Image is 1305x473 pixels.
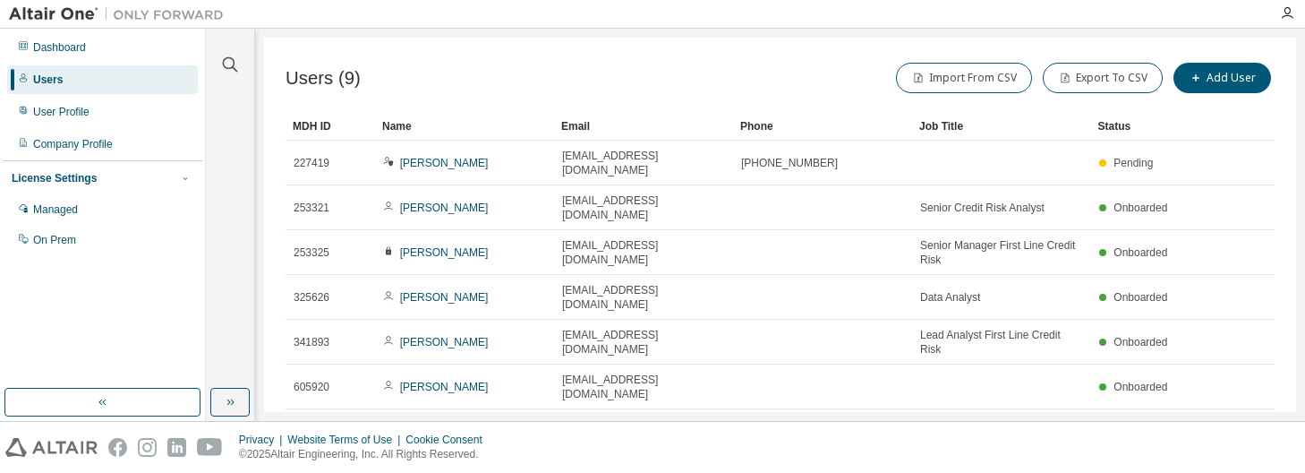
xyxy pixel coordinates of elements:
[1113,381,1167,393] span: Onboarded
[12,171,97,185] div: License Settings
[562,328,725,357] span: [EMAIL_ADDRESS][DOMAIN_NAME]
[239,447,493,462] p: © 2025 Altair Engineering, Inc. All Rights Reserved.
[1113,157,1153,169] span: Pending
[294,290,329,305] span: 325626
[33,137,113,151] div: Company Profile
[400,157,489,169] a: [PERSON_NAME]
[1098,112,1173,141] div: Status
[1113,202,1167,214] span: Onboarded
[9,5,233,23] img: Altair One
[197,438,223,457] img: youtube.svg
[294,156,329,170] span: 227419
[562,373,725,401] span: [EMAIL_ADDRESS][DOMAIN_NAME]
[405,433,492,447] div: Cookie Consent
[108,438,127,457] img: facebook.svg
[562,193,725,222] span: [EMAIL_ADDRESS][DOMAIN_NAME]
[741,156,838,170] span: [PHONE_NUMBER]
[920,290,980,305] span: Data Analyst
[400,381,489,393] a: [PERSON_NAME]
[400,291,489,304] a: [PERSON_NAME]
[561,112,726,141] div: Email
[294,335,329,349] span: 341893
[286,68,361,89] span: Users (9)
[400,336,489,348] a: [PERSON_NAME]
[920,238,1083,267] span: Senior Manager First Line Credit Risk
[919,112,1084,141] div: Job Title
[1113,291,1167,304] span: Onboarded
[400,246,489,259] a: [PERSON_NAME]
[239,433,287,447] div: Privacy
[562,238,725,267] span: [EMAIL_ADDRESS][DOMAIN_NAME]
[294,380,329,394] span: 605920
[740,112,905,141] div: Phone
[562,149,725,177] span: [EMAIL_ADDRESS][DOMAIN_NAME]
[1173,63,1271,93] button: Add User
[896,63,1032,93] button: Import From CSV
[293,112,368,141] div: MDH ID
[1043,63,1163,93] button: Export To CSV
[294,245,329,260] span: 253325
[562,283,725,312] span: [EMAIL_ADDRESS][DOMAIN_NAME]
[287,433,405,447] div: Website Terms of Use
[167,438,186,457] img: linkedin.svg
[5,438,98,457] img: altair_logo.svg
[1113,336,1167,348] span: Onboarded
[400,202,489,214] a: [PERSON_NAME]
[33,105,90,119] div: User Profile
[920,328,1083,357] span: Lead Analyst First Line Credit Risk
[382,112,547,141] div: Name
[33,202,78,217] div: Managed
[33,40,86,55] div: Dashboard
[294,201,329,215] span: 253321
[1113,246,1167,259] span: Onboarded
[33,73,63,87] div: Users
[33,233,76,247] div: On Prem
[920,201,1045,215] span: Senior Credit Risk Analyst
[138,438,157,457] img: instagram.svg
